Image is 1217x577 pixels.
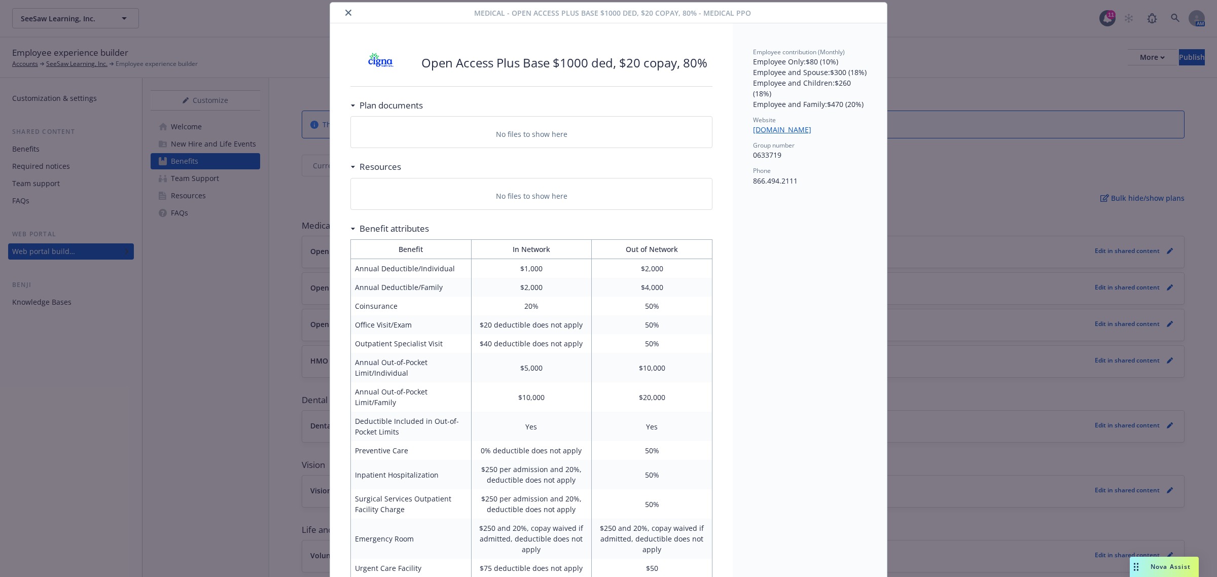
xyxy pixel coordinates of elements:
[753,78,867,99] p: Employee and Children : $260 (18%)
[360,160,401,173] h3: Resources
[351,412,472,441] td: Deductible Included in Out-of-Pocket Limits
[471,259,592,278] td: $1,000
[350,48,411,78] img: CIGNA
[471,353,592,382] td: $5,000
[471,382,592,412] td: $10,000
[351,240,472,259] th: Benefit
[350,160,401,173] div: Resources
[592,240,712,259] th: Out of Network
[592,489,712,519] td: 50%
[753,150,867,160] p: 0633719
[592,259,712,278] td: $2,000
[351,278,472,297] td: Annual Deductible/Family
[351,297,472,315] td: Coinsurance
[1130,557,1199,577] button: Nova Assist
[474,8,751,18] span: Medical - Open Access Plus Base $1000 ded, $20 copay, 80% - Medical PPO
[471,278,592,297] td: $2,000
[471,240,592,259] th: In Network
[496,129,567,139] p: No files to show here
[360,222,429,235] h3: Benefit attributes
[592,441,712,460] td: 50%
[351,259,472,278] td: Annual Deductible/Individual
[351,441,472,460] td: Preventive Care
[471,489,592,519] td: $250 per admission and 20%, deductible does not apply
[471,519,592,559] td: $250 and 20%, copay waived if admitted, deductible does not apply
[350,99,423,112] div: Plan documents
[351,489,472,519] td: Surgical Services Outpatient Facility Charge
[1130,557,1142,577] div: Drag to move
[351,382,472,412] td: Annual Out-of-Pocket Limit/Family
[592,460,712,489] td: 50%
[471,412,592,441] td: Yes
[753,67,867,78] p: Employee and Spouse : $300 (18%)
[592,297,712,315] td: 50%
[592,412,712,441] td: Yes
[592,334,712,353] td: 50%
[351,519,472,559] td: Emergency Room
[496,191,567,201] p: No files to show here
[351,315,472,334] td: Office Visit/Exam
[753,56,867,67] p: Employee Only : $80 (10%)
[753,175,867,186] p: 866.494.2111
[471,460,592,489] td: $250 per admission and 20%, deductible does not apply
[471,441,592,460] td: 0% deductible does not apply
[351,460,472,489] td: Inpatient Hospitalization
[592,315,712,334] td: 50%
[342,7,354,19] button: close
[592,519,712,559] td: $250 and 20%, copay waived if admitted, deductible does not apply
[592,278,712,297] td: $4,000
[471,297,592,315] td: 20%
[471,315,592,334] td: $20 deductible does not apply
[753,141,795,150] span: Group number
[753,116,776,124] span: Website
[753,48,845,56] span: Employee contribution (Monthly)
[592,353,712,382] td: $10,000
[753,99,867,110] p: Employee and Family : $470 (20%)
[351,334,472,353] td: Outpatient Specialist Visit
[1151,562,1191,571] span: Nova Assist
[592,382,712,412] td: $20,000
[421,54,707,71] p: Open Access Plus Base $1000 ded, $20 copay, 80%
[471,334,592,353] td: $40 deductible does not apply
[753,166,771,175] span: Phone
[350,222,429,235] div: Benefit attributes
[351,353,472,382] td: Annual Out-of-Pocket Limit/Individual
[360,99,423,112] h3: Plan documents
[753,125,819,134] a: [DOMAIN_NAME]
